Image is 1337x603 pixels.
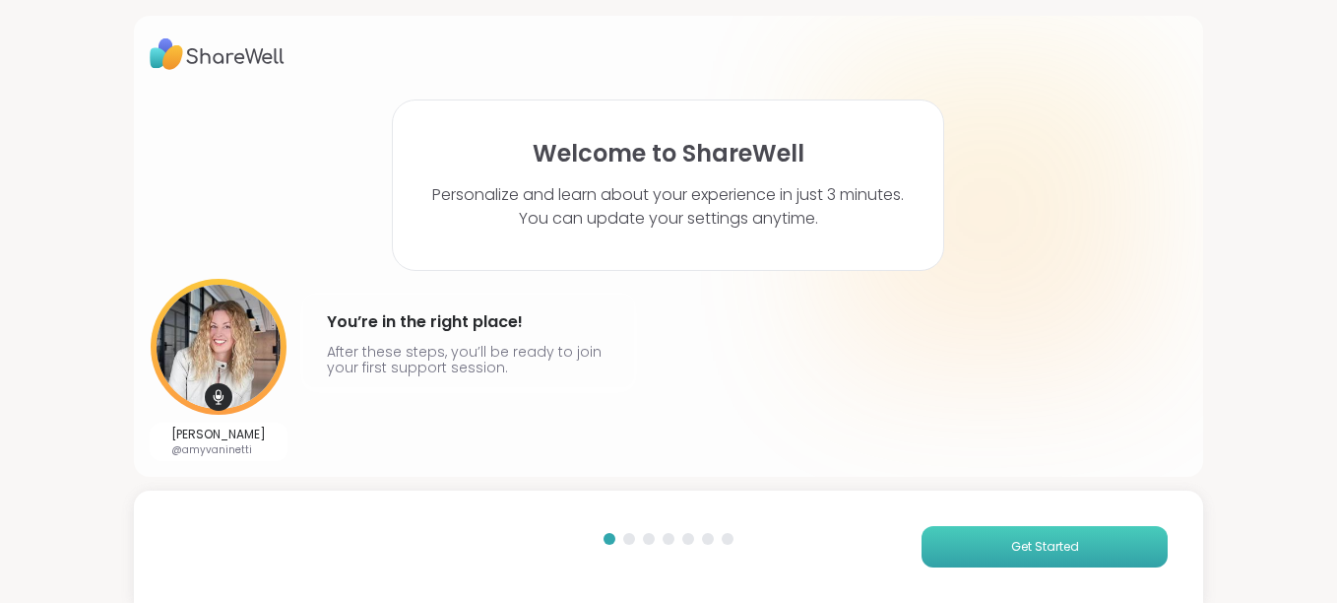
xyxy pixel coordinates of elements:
p: Personalize and learn about your experience in just 3 minutes. You can update your settings anytime. [432,183,904,231]
img: User image [151,279,286,415]
p: After these steps, you’ll be ready to join your first support session. [327,344,610,375]
button: Get Started [922,526,1168,568]
h4: You’re in the right place! [327,306,610,338]
p: [PERSON_NAME] [171,427,266,442]
img: ShareWell Logo [150,32,285,77]
img: mic icon [205,383,232,411]
span: Get Started [1011,538,1079,556]
p: @amyvaninetti [171,442,266,457]
h1: Welcome to ShareWell [533,140,804,167]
